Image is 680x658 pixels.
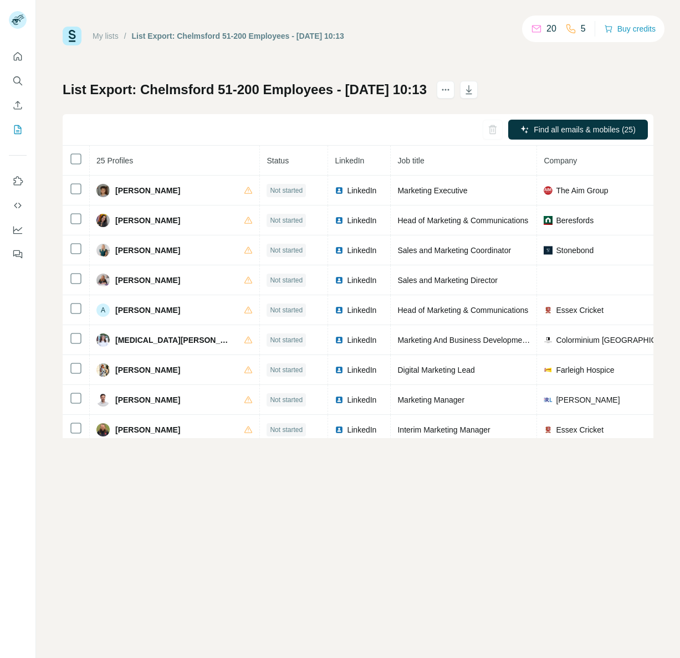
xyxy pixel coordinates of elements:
[96,214,110,227] img: Avatar
[544,366,553,374] img: company-logo
[96,244,110,257] img: Avatar
[335,306,344,315] img: LinkedIn logo
[347,245,376,256] span: LinkedIn
[556,335,676,346] span: Colorminium [GEOGRAPHIC_DATA]
[270,215,303,225] span: Not started
[63,81,427,99] h1: List Export: Chelmsford 51-200 Employees - [DATE] 10:13
[347,185,376,196] span: LinkedIn
[115,215,180,226] span: [PERSON_NAME]
[124,30,126,42] li: /
[96,184,110,197] img: Avatar
[115,424,180,435] span: [PERSON_NAME]
[347,215,376,226] span: LinkedIn
[347,394,376,405] span: LinkedIn
[270,395,303,405] span: Not started
[96,304,110,317] div: A
[270,425,303,435] span: Not started
[335,186,344,195] img: LinkedIn logo
[9,71,27,91] button: Search
[556,215,594,226] span: Beresfords
[335,336,344,345] img: LinkedIn logo
[397,366,474,374] span: Digital Marketing Lead
[556,185,608,196] span: The Aim Group
[556,424,604,435] span: Essex Cricket
[9,47,27,66] button: Quick start
[270,305,303,315] span: Not started
[544,216,553,225] img: company-logo
[9,220,27,240] button: Dashboard
[556,305,604,316] span: Essex Cricket
[115,185,180,196] span: [PERSON_NAME]
[508,120,648,140] button: Find all emails & mobiles (25)
[115,394,180,405] span: [PERSON_NAME]
[556,364,614,376] span: Farleigh Hospice
[397,395,464,404] span: Marketing Manager
[96,393,110,407] img: Avatar
[347,424,376,435] span: LinkedIn
[437,81,454,99] button: actions
[556,394,620,405] span: [PERSON_NAME]
[544,156,577,165] span: Company
[544,425,553,434] img: company-logo
[115,364,180,376] span: [PERSON_NAME]
[335,425,344,434] img: LinkedIn logo
[544,395,553,404] img: company-logo
[544,186,553,195] img: company-logo
[9,196,27,215] button: Use Surfe API
[96,363,110,377] img: Avatar
[335,276,344,285] img: LinkedIn logo
[397,216,528,225] span: Head of Marketing & Communications
[335,156,364,165] span: LinkedIn
[604,21,656,37] button: Buy credits
[397,336,571,345] span: Marketing And Business Development Coordinator
[397,425,490,434] span: Interim Marketing Manager
[347,335,376,346] span: LinkedIn
[270,245,303,255] span: Not started
[96,274,110,287] img: Avatar
[115,275,180,286] span: [PERSON_NAME]
[115,245,180,256] span: [PERSON_NAME]
[546,22,556,35] p: 20
[270,335,303,345] span: Not started
[347,364,376,376] span: LinkedIn
[270,365,303,375] span: Not started
[335,216,344,225] img: LinkedIn logo
[115,335,233,346] span: [MEDICAL_DATA][PERSON_NAME]
[63,27,81,45] img: Surfe Logo
[335,395,344,404] img: LinkedIn logo
[9,95,27,115] button: Enrich CSV
[534,124,636,135] span: Find all emails & mobiles (25)
[96,333,110,347] img: Avatar
[96,423,110,436] img: Avatar
[397,306,528,315] span: Head of Marketing & Communications
[347,305,376,316] span: LinkedIn
[270,186,303,196] span: Not started
[115,305,180,316] span: [PERSON_NAME]
[556,245,594,256] span: Stonebond
[335,246,344,255] img: LinkedIn logo
[9,244,27,264] button: Feedback
[581,22,586,35] p: 5
[93,32,119,40] a: My lists
[96,156,133,165] span: 25 Profiles
[397,186,467,195] span: Marketing Executive
[9,120,27,140] button: My lists
[544,246,553,255] img: company-logo
[397,246,511,255] span: Sales and Marketing Coordinator
[335,366,344,374] img: LinkedIn logo
[397,276,498,285] span: Sales and Marketing Director
[544,306,553,315] img: company-logo
[9,171,27,191] button: Use Surfe on LinkedIn
[267,156,289,165] span: Status
[397,156,424,165] span: Job title
[544,336,553,345] img: company-logo
[270,275,303,285] span: Not started
[347,275,376,286] span: LinkedIn
[132,30,344,42] div: List Export: Chelmsford 51-200 Employees - [DATE] 10:13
